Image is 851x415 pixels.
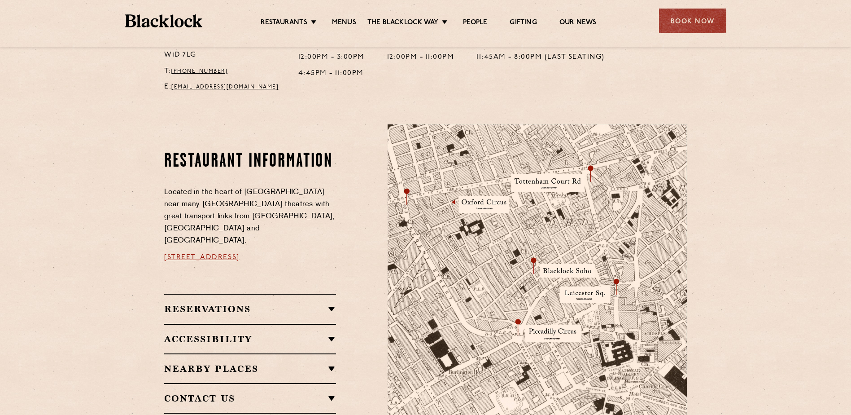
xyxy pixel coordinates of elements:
[298,68,365,79] p: 4:45pm - 11:00pm
[476,52,605,63] p: 11:45am - 8:00pm (Last seating)
[164,304,336,314] h2: Reservations
[298,52,365,63] p: 12:00pm - 3:00pm
[164,186,336,247] p: Located in the heart of [GEOGRAPHIC_DATA] near many [GEOGRAPHIC_DATA] theatres with great transpo...
[164,363,336,374] h2: Nearby Places
[164,66,285,77] p: T:
[164,254,240,261] a: [STREET_ADDRESS]
[510,18,537,28] a: Gifting
[164,150,336,173] h2: Restaurant information
[463,18,487,28] a: People
[387,52,454,63] p: 12:00pm - 11:00pm
[164,393,336,404] h2: Contact Us
[171,69,227,74] a: [PHONE_NUMBER]
[164,38,285,61] p: [STREET_ADDRESS] W1D 7LG
[164,81,285,93] p: E:
[164,334,336,344] h2: Accessibility
[261,18,307,28] a: Restaurants
[171,84,279,90] a: [EMAIL_ADDRESS][DOMAIN_NAME]
[559,18,597,28] a: Our News
[125,14,203,27] img: BL_Textured_Logo-footer-cropped.svg
[659,9,726,33] div: Book Now
[332,18,356,28] a: Menus
[367,18,438,28] a: The Blacklock Way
